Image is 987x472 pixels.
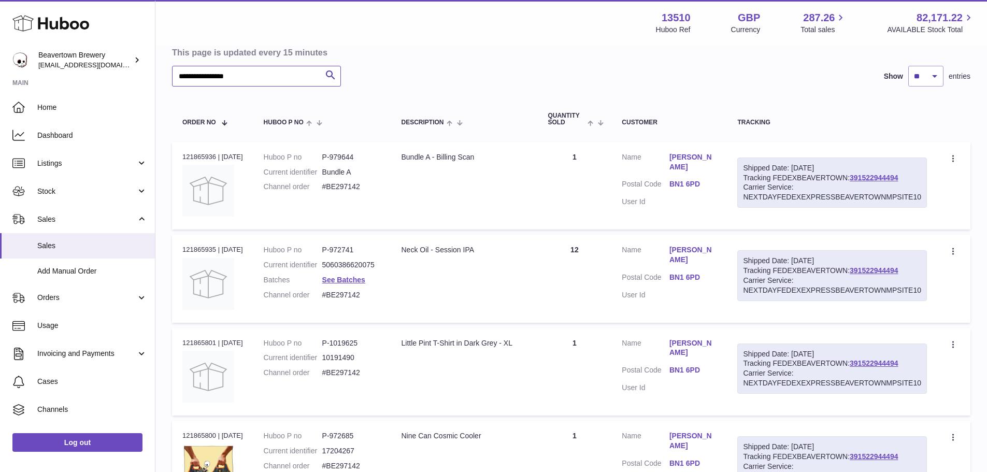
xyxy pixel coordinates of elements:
[738,11,760,25] strong: GBP
[850,174,898,182] a: 391522944494
[37,187,136,196] span: Stock
[264,368,322,378] dt: Channel order
[264,182,322,192] dt: Channel order
[669,338,717,358] a: [PERSON_NAME]
[401,152,527,162] div: Bundle A - Billing Scan
[37,159,136,168] span: Listings
[743,349,921,359] div: Shipped Date: [DATE]
[949,71,970,81] span: entries
[737,344,927,394] div: Tracking FEDEXBEAVERTOWN:
[322,461,381,471] dd: #BE297142
[800,11,847,35] a: 287.26 Total sales
[850,359,898,367] a: 391522944494
[669,365,717,375] a: BN1 6PD
[731,25,761,35] div: Currency
[322,446,381,456] dd: 17204267
[401,338,527,348] div: Little Pint T-Shirt in Dark Grey - XL
[322,152,381,162] dd: P-979644
[917,11,963,25] span: 82,171.22
[737,119,927,126] div: Tracking
[850,266,898,275] a: 391522944494
[537,328,611,416] td: 1
[622,197,669,207] dt: User Id
[182,351,234,403] img: no-photo.jpg
[401,245,527,255] div: Neck Oil - Session IPA
[182,258,234,310] img: no-photo.jpg
[182,165,234,217] img: no-photo.jpg
[322,353,381,363] dd: 10191490
[264,167,322,177] dt: Current identifier
[37,293,136,303] span: Orders
[622,338,669,361] dt: Name
[264,152,322,162] dt: Huboo P no
[887,11,975,35] a: 82,171.22 AVAILABLE Stock Total
[172,47,968,58] h3: This page is updated every 15 minutes
[182,338,243,348] div: 121865801 | [DATE]
[537,235,611,322] td: 12
[37,405,147,414] span: Channels
[743,163,921,173] div: Shipped Date: [DATE]
[622,152,669,175] dt: Name
[182,152,243,162] div: 121865936 | [DATE]
[322,167,381,177] dd: Bundle A
[622,290,669,300] dt: User Id
[264,260,322,270] dt: Current identifier
[37,103,147,112] span: Home
[38,50,132,70] div: Beavertown Brewery
[182,119,216,126] span: Order No
[622,365,669,378] dt: Postal Code
[322,245,381,255] dd: P-972741
[264,119,304,126] span: Huboo P no
[264,461,322,471] dt: Channel order
[884,71,903,81] label: Show
[322,276,365,284] a: See Batches
[12,52,28,68] img: internalAdmin-13510@internal.huboo.com
[662,11,691,25] strong: 13510
[737,250,927,301] div: Tracking FEDEXBEAVERTOWN:
[264,275,322,285] dt: Batches
[12,433,142,452] a: Log out
[737,158,927,208] div: Tracking FEDEXBEAVERTOWN:
[743,182,921,202] div: Carrier Service: NEXTDAYFEDEXEXPRESSBEAVERTOWNMPSITE10
[537,142,611,230] td: 1
[37,214,136,224] span: Sales
[322,182,381,192] dd: #BE297142
[669,459,717,468] a: BN1 6PD
[743,442,921,452] div: Shipped Date: [DATE]
[37,349,136,359] span: Invoicing and Payments
[622,431,669,453] dt: Name
[622,383,669,393] dt: User Id
[401,431,527,441] div: Nine Can Cosmic Cooler
[622,459,669,471] dt: Postal Code
[800,25,847,35] span: Total sales
[182,431,243,440] div: 121865800 | [DATE]
[264,338,322,348] dt: Huboo P no
[37,241,147,251] span: Sales
[37,377,147,387] span: Cases
[264,245,322,255] dt: Huboo P no
[622,119,717,126] div: Customer
[669,179,717,189] a: BN1 6PD
[850,452,898,461] a: 391522944494
[322,260,381,270] dd: 5060386620075
[182,245,243,254] div: 121865935 | [DATE]
[38,61,152,69] span: [EMAIL_ADDRESS][DOMAIN_NAME]
[322,290,381,300] dd: #BE297142
[743,276,921,295] div: Carrier Service: NEXTDAYFEDEXEXPRESSBEAVERTOWNMPSITE10
[548,112,585,126] span: Quantity Sold
[264,446,322,456] dt: Current identifier
[37,321,147,331] span: Usage
[669,152,717,172] a: [PERSON_NAME]
[669,273,717,282] a: BN1 6PD
[656,25,691,35] div: Huboo Ref
[264,431,322,441] dt: Huboo P no
[322,368,381,378] dd: #BE297142
[622,179,669,192] dt: Postal Code
[887,25,975,35] span: AVAILABLE Stock Total
[669,245,717,265] a: [PERSON_NAME]
[37,131,147,140] span: Dashboard
[322,338,381,348] dd: P-1019625
[803,11,835,25] span: 287.26
[743,256,921,266] div: Shipped Date: [DATE]
[669,431,717,451] a: [PERSON_NAME]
